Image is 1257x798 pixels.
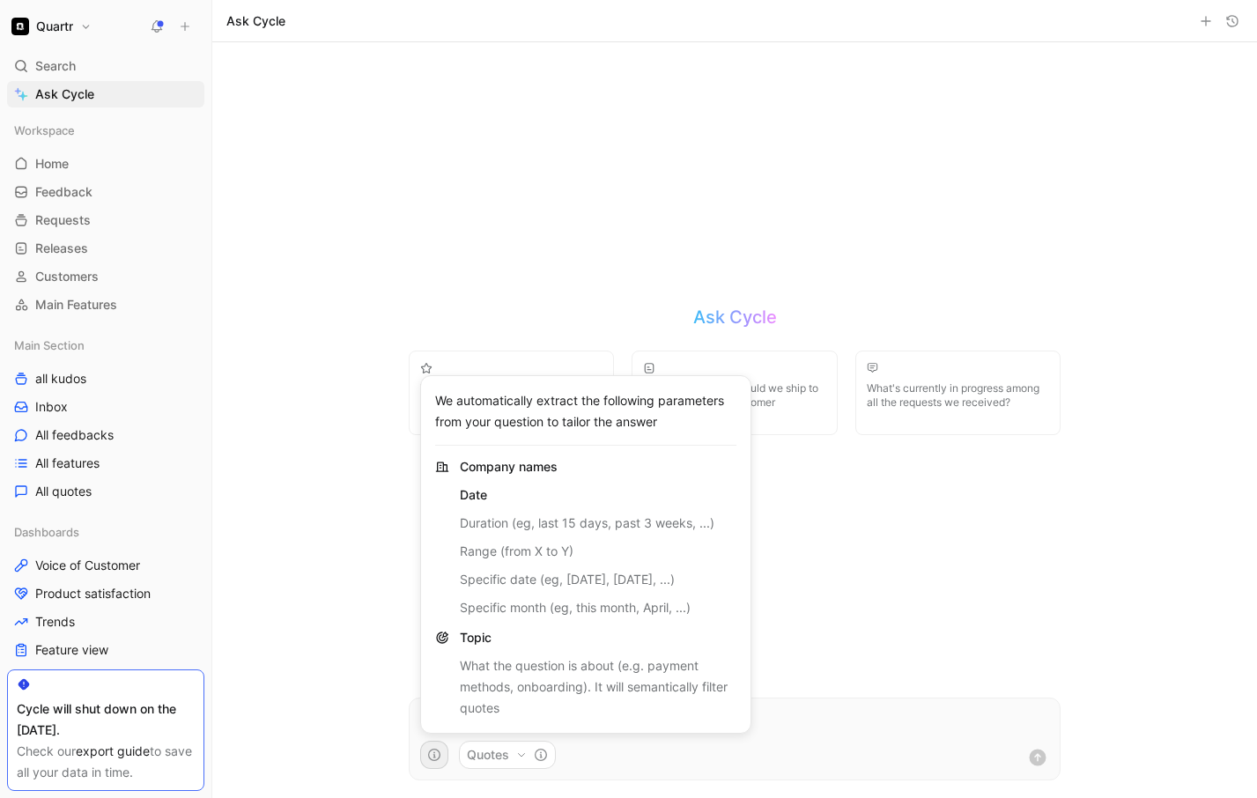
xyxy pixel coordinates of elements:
p: Range (from X to Y) [460,541,714,562]
p: Duration (eg, last 15 days, past 3 weeks, ...) [460,513,714,534]
span: Topic [460,630,492,645]
p: Specific date (eg, [DATE], [DATE], ...) [460,569,714,590]
span: Company names [460,458,558,476]
span: Date [460,487,487,502]
p: We automatically extract the following parameters from your question to tailor the answer [435,390,736,432]
p: Specific month (eg, this month, April, ...) [460,597,714,618]
p: What the question is about (e.g. payment methods, onboarding). It will semantically filter quotes [460,655,736,719]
